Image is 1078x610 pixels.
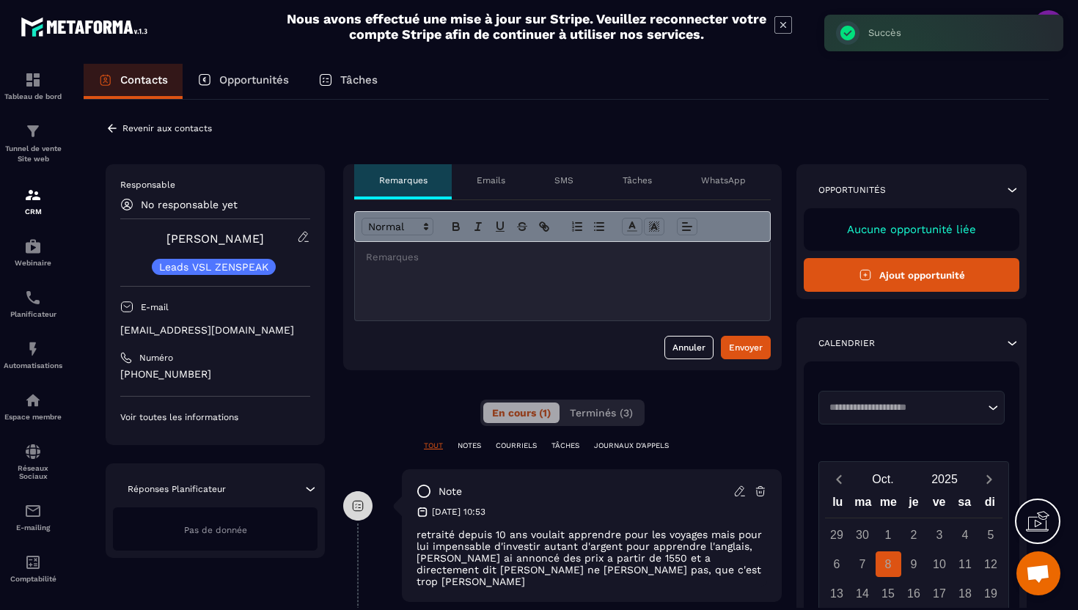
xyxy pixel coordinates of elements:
[4,464,62,480] p: Réseaux Sociaux
[975,469,1002,489] button: Next month
[183,64,304,99] a: Opportunités
[978,551,1004,577] div: 12
[824,581,850,606] div: 13
[4,144,62,164] p: Tunnel de vente Site web
[4,278,62,329] a: schedulerschedulerPlanificateur
[458,441,481,451] p: NOTES
[24,392,42,409] img: automations
[852,466,914,492] button: Open months overlay
[953,581,978,606] div: 18
[424,441,443,451] p: TOUT
[120,367,310,381] p: [PHONE_NUMBER]
[825,469,852,489] button: Previous month
[128,483,226,495] p: Réponses Planificateur
[818,223,1005,236] p: Aucune opportunité liée
[166,232,264,246] a: [PERSON_NAME]
[664,336,714,359] button: Annuler
[24,554,42,571] img: accountant
[876,551,901,577] div: 8
[851,492,876,518] div: ma
[594,441,669,451] p: JOURNAUX D'APPELS
[84,64,183,99] a: Contacts
[850,522,876,548] div: 30
[551,441,579,451] p: TÂCHES
[914,466,975,492] button: Open years overlay
[24,71,42,89] img: formation
[24,238,42,255] img: automations
[4,381,62,432] a: automationsautomationsEspace membre
[24,502,42,520] img: email
[824,522,850,548] div: 29
[304,64,392,99] a: Tâches
[824,551,850,577] div: 6
[729,340,763,355] div: Envoyer
[1016,551,1060,595] div: Ouvrir le chat
[818,184,886,196] p: Opportunités
[120,411,310,423] p: Voir toutes les informations
[24,443,42,460] img: social-network
[570,407,633,419] span: Terminés (3)
[120,73,168,87] p: Contacts
[141,301,169,313] p: E-mail
[824,400,984,415] input: Search for option
[977,492,1002,518] div: di
[492,407,551,419] span: En cours (1)
[340,73,378,87] p: Tâches
[952,492,978,518] div: sa
[24,289,42,306] img: scheduler
[21,13,153,40] img: logo
[286,11,767,42] h2: Nous avons effectué une mise à jour sur Stripe. Veuillez reconnecter votre compte Stripe afin de ...
[901,492,927,518] div: je
[953,551,978,577] div: 11
[4,259,62,267] p: Webinaire
[701,174,746,186] p: WhatsApp
[4,310,62,318] p: Planificateur
[417,529,767,587] p: retraité depuis 10 ans voulait apprendre pour les voyages mais pour lui impensable d'investir aut...
[876,581,901,606] div: 15
[4,432,62,491] a: social-networksocial-networkRéseaux Sociaux
[120,179,310,191] p: Responsable
[876,522,901,548] div: 1
[4,329,62,381] a: automationsautomationsAutomatisations
[926,492,952,518] div: ve
[561,403,642,423] button: Terminés (3)
[927,551,953,577] div: 10
[4,60,62,111] a: formationformationTableau de bord
[122,123,212,133] p: Revenir aux contacts
[850,581,876,606] div: 14
[496,441,537,451] p: COURRIELS
[978,522,1004,548] div: 5
[4,575,62,583] p: Comptabilité
[432,506,485,518] p: [DATE] 10:53
[4,92,62,100] p: Tableau de bord
[953,522,978,548] div: 4
[818,391,1005,425] div: Search for option
[901,581,927,606] div: 16
[120,323,310,337] p: [EMAIL_ADDRESS][DOMAIN_NAME]
[4,543,62,594] a: accountantaccountantComptabilité
[804,258,1019,292] button: Ajout opportunité
[554,174,573,186] p: SMS
[184,525,247,535] span: Pas de donnée
[4,523,62,532] p: E-mailing
[850,551,876,577] div: 7
[978,581,1004,606] div: 19
[4,227,62,278] a: automationsautomationsWebinaire
[159,262,268,272] p: Leads VSL ZENSPEAK
[901,522,927,548] div: 2
[379,174,428,186] p: Remarques
[24,340,42,358] img: automations
[825,492,851,518] div: lu
[876,492,901,518] div: me
[439,485,462,499] p: note
[721,336,771,359] button: Envoyer
[623,174,652,186] p: Tâches
[24,122,42,140] img: formation
[818,337,875,349] p: Calendrier
[4,207,62,216] p: CRM
[4,491,62,543] a: emailemailE-mailing
[483,403,560,423] button: En cours (1)
[219,73,289,87] p: Opportunités
[927,522,953,548] div: 3
[24,186,42,204] img: formation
